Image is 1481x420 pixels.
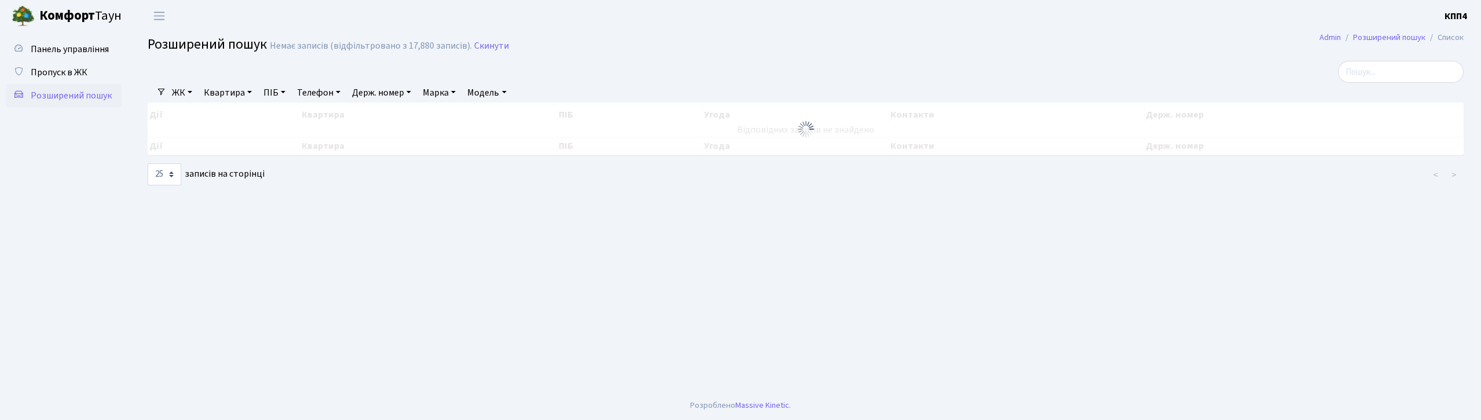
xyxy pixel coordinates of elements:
[6,38,122,61] a: Панель управління
[39,6,122,26] span: Таун
[39,6,95,25] b: Комфорт
[31,66,87,79] span: Пропуск в ЖК
[463,83,511,103] a: Модель
[31,43,109,56] span: Панель управління
[6,61,122,84] a: Пропуск в ЖК
[12,5,35,28] img: logo.png
[199,83,256,103] a: Квартира
[148,163,265,185] label: записів на сторінці
[1338,61,1464,83] input: Пошук...
[6,84,122,107] a: Розширений пошук
[167,83,197,103] a: ЖК
[259,83,290,103] a: ПІБ
[347,83,416,103] a: Держ. номер
[270,41,472,52] div: Немає записів (відфільтровано з 17,880 записів).
[1425,31,1464,44] li: Список
[148,163,181,185] select: записів на сторінці
[418,83,460,103] a: Марка
[1302,25,1481,50] nav: breadcrumb
[145,6,174,25] button: Переключити навігацію
[1319,31,1341,43] a: Admin
[1353,31,1425,43] a: Розширений пошук
[292,83,345,103] a: Телефон
[1445,9,1467,23] a: КПП4
[797,120,815,138] img: Обробка...
[1445,10,1467,23] b: КПП4
[735,399,789,411] a: Massive Kinetic
[148,34,267,54] span: Розширений пошук
[474,41,509,52] a: Скинути
[31,89,112,102] span: Розширений пошук
[690,399,791,412] div: Розроблено .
